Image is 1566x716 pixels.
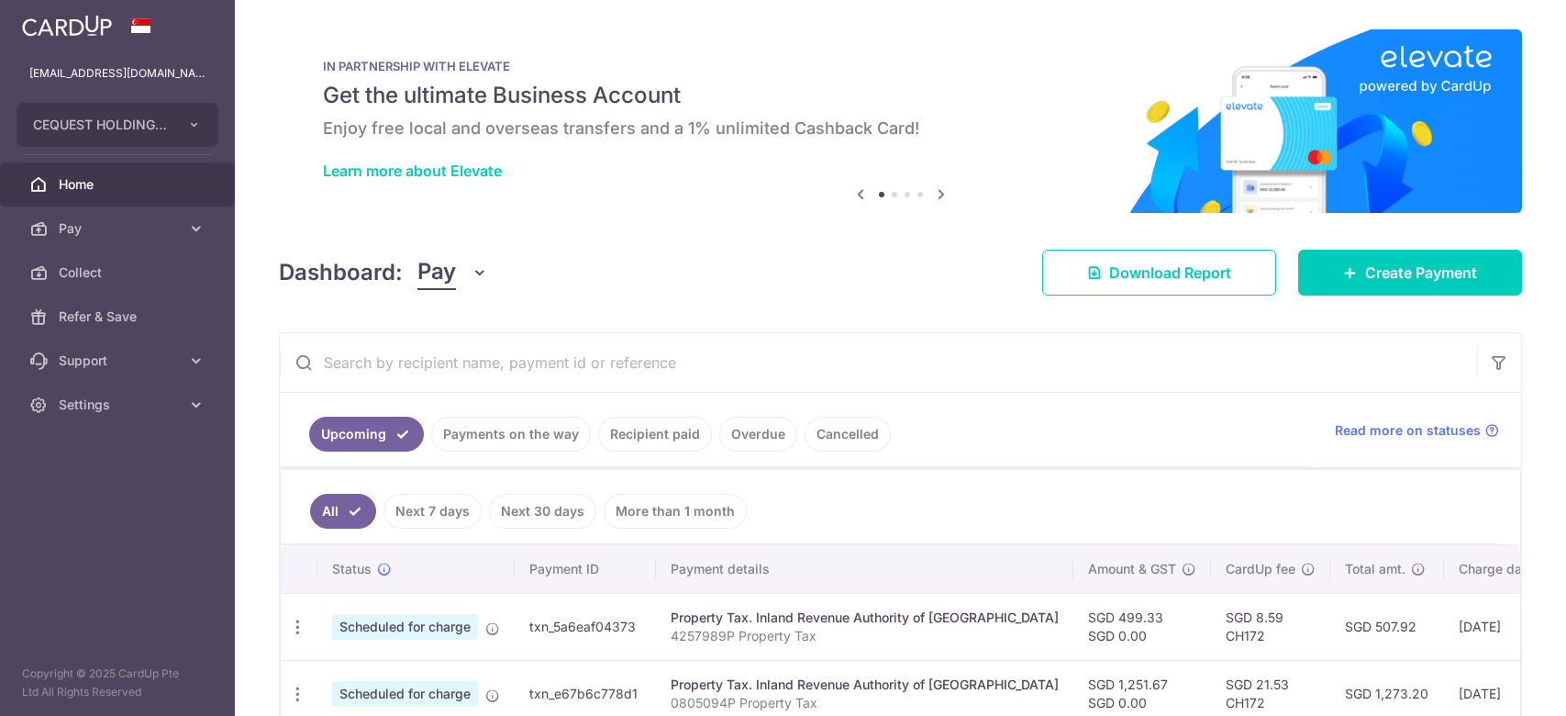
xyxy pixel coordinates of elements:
span: Status [332,560,372,578]
span: Download Report [1109,262,1231,284]
span: Scheduled for charge [332,614,478,640]
span: Create Payment [1365,262,1477,284]
td: SGD 507.92 [1330,593,1444,660]
td: SGD 499.33 SGD 0.00 [1073,593,1211,660]
a: Create Payment [1298,250,1522,296]
a: Learn more about Elevate [323,162,502,180]
button: CEQUEST HOLDINGS PTE. LTD. [17,103,218,147]
span: Pay [59,219,180,238]
h6: Enjoy free local and overseas transfers and a 1% unlimited Cashback Card! [323,117,1478,140]
a: Upcoming [309,417,424,452]
span: CardUp fee [1226,560,1295,578]
span: Pay [417,255,456,290]
p: 0805094P Property Tax [671,694,1059,712]
span: Support [59,352,180,370]
span: Read more on statuses [1335,421,1481,440]
th: Payment ID [515,545,656,593]
a: All [310,494,376,529]
span: Total amt. [1345,560,1405,578]
span: Charge date [1459,560,1534,578]
span: Home [59,175,180,194]
p: IN PARTNERSHIP WITH ELEVATE [323,59,1478,73]
span: Scheduled for charge [332,681,478,707]
a: Next 30 days [489,494,596,529]
p: 4257989P Property Tax [671,627,1059,645]
h5: Get the ultimate Business Account [323,81,1478,110]
div: Property Tax. Inland Revenue Authority of [GEOGRAPHIC_DATA] [671,676,1059,694]
button: Pay [417,255,488,290]
th: Payment details [656,545,1073,593]
img: Renovation banner [279,29,1522,213]
a: Overdue [719,417,797,452]
div: Property Tax. Inland Revenue Authority of [GEOGRAPHIC_DATA] [671,609,1059,627]
span: Settings [59,396,180,414]
h4: Dashboard: [279,256,403,289]
a: Next 7 days [383,494,482,529]
span: Refer & Save [59,308,180,326]
a: More than 1 month [604,494,747,529]
span: Amount & GST [1088,560,1176,578]
td: SGD 8.59 CH172 [1211,593,1330,660]
a: Recipient paid [598,417,712,452]
a: Download Report [1042,250,1276,296]
span: CEQUEST HOLDINGS PTE. LTD. [33,116,169,134]
a: Payments on the way [431,417,591,452]
img: CardUp [22,15,112,37]
input: Search by recipient name, payment id or reference [280,333,1477,392]
span: Collect [59,263,180,282]
p: [EMAIL_ADDRESS][DOMAIN_NAME] [29,64,205,83]
a: Cancelled [805,417,891,452]
td: txn_5a6eaf04373 [515,593,656,660]
a: Read more on statuses [1335,421,1499,440]
iframe: Opens a widget where you can find more information [1449,661,1548,707]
